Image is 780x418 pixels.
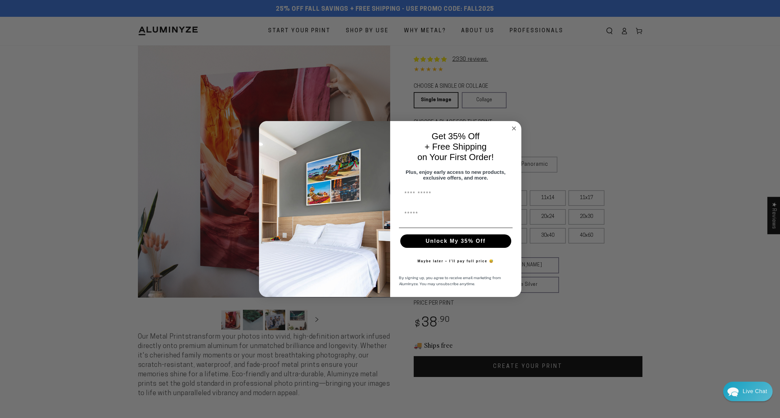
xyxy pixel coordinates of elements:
[400,234,511,248] button: Unlock My 35% Off
[510,124,518,132] button: Close dialog
[406,169,506,181] span: Plus, enjoy early access to new products, exclusive offers, and more.
[432,131,480,141] span: Get 35% Off
[723,382,773,401] div: Chat widget toggle
[417,152,494,162] span: on Your First Order!
[399,275,501,287] span: By signing up, you agree to receive email marketing from Aluminyze. You may unsubscribe anytime.
[259,121,390,297] img: 728e4f65-7e6c-44e2-b7d1-0292a396982f.jpeg
[424,142,486,152] span: + Free Shipping
[743,382,767,401] div: Contact Us Directly
[414,255,497,268] button: Maybe later – I’ll pay full price 😅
